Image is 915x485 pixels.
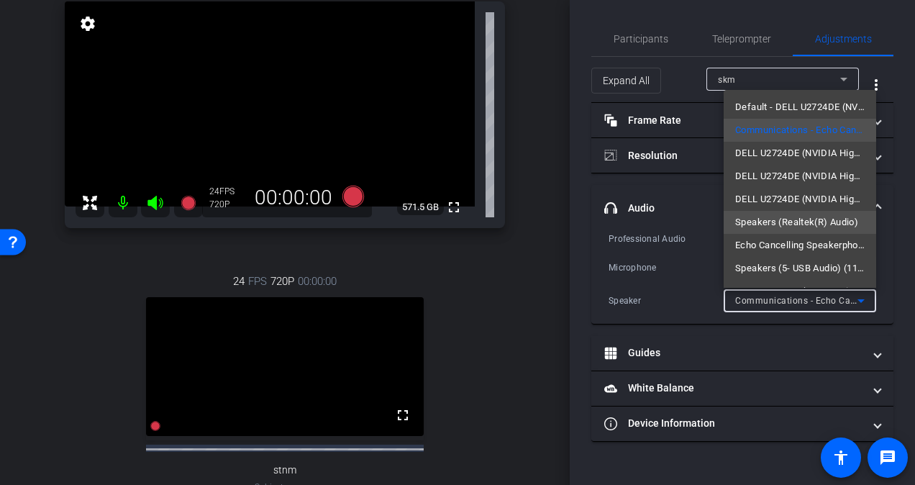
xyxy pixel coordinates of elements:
span: DELL U2724DE (NVIDIA High Definition Audio) [735,283,865,300]
span: DELL U2724DE (NVIDIA High Definition Audio) [735,168,865,185]
span: DELL U2724DE (NVIDIA High Definition Audio) [735,191,865,208]
span: Communications - Echo Cancelling Speakerphone (6- Jabra Speak2 55 MS) (0b0e:ae6a) [735,122,865,139]
span: Echo Cancelling Speakerphone (6- Jabra Speak2 55 MS) (0b0e:ae6a) [735,237,865,254]
span: Default - DELL U2724DE (NVIDIA High Definition Audio) [735,99,865,116]
span: Speakers (5- USB Audio) (1188:9545) [735,260,865,277]
span: Speakers (Realtek(R) Audio) [735,214,858,231]
span: DELL U2724DE (NVIDIA High Definition Audio) [735,145,865,162]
